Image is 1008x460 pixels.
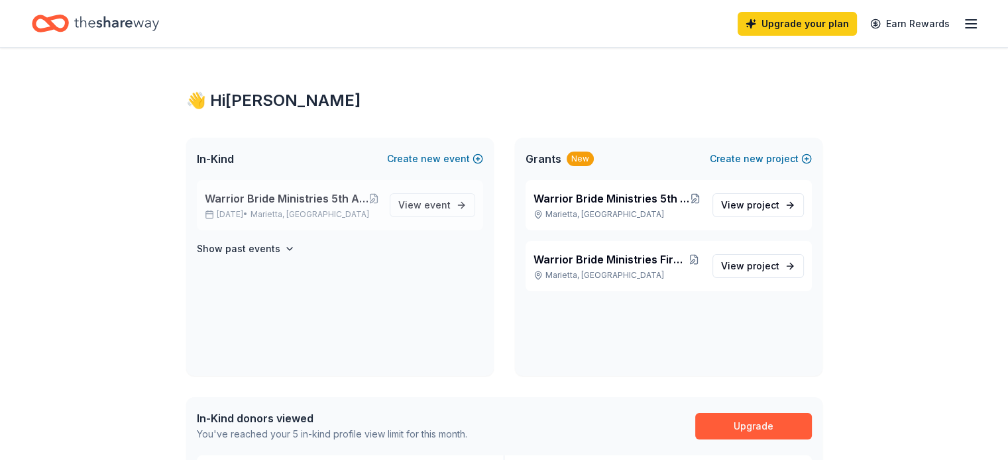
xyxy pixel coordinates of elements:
[197,151,234,167] span: In-Kind
[712,254,804,278] a: View project
[721,258,779,274] span: View
[398,197,451,213] span: View
[387,151,483,167] button: Createnewevent
[695,413,812,439] a: Upgrade
[421,151,441,167] span: new
[186,90,822,111] div: 👋 Hi [PERSON_NAME]
[747,260,779,271] span: project
[197,410,467,426] div: In-Kind donors viewed
[197,426,467,442] div: You've reached your 5 in-kind profile view limit for this month.
[567,152,594,166] div: New
[738,12,857,36] a: Upgrade your plan
[205,209,379,220] p: [DATE] •
[721,197,779,213] span: View
[424,199,451,210] span: event
[205,191,368,207] span: Warrior Bride Ministries 5th Annual Counting the Cost Conference & Optional 2.0 Training
[526,151,561,167] span: Grants
[533,209,702,220] p: Marietta, [GEOGRAPHIC_DATA]
[32,8,159,39] a: Home
[197,241,280,257] h4: Show past events
[197,241,295,257] button: Show past events
[744,151,763,167] span: new
[251,209,369,220] span: Marietta, [GEOGRAPHIC_DATA]
[712,193,804,217] a: View project
[533,270,702,281] p: Marietta, [GEOGRAPHIC_DATA]
[710,151,812,167] button: Createnewproject
[747,199,779,210] span: project
[390,193,475,217] a: View event
[533,191,690,207] span: Warrior Bride Ministries 5th Annual Counting the Cost Conference
[533,252,687,267] span: Warrior Bride Ministries First Annual Training Retreat
[862,12,958,36] a: Earn Rewards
